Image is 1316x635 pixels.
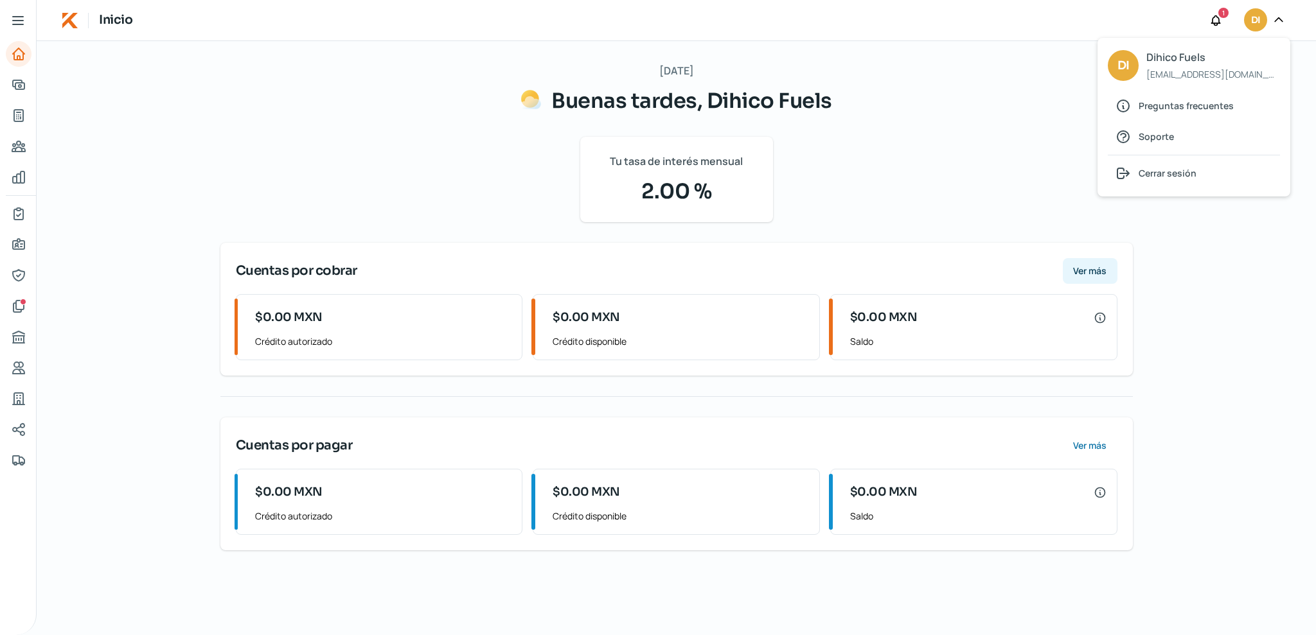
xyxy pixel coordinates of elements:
a: Documentos [6,293,31,319]
span: $0.00 MXN [850,483,918,501]
button: Ver más [1063,258,1117,284]
a: Pago a proveedores [6,134,31,159]
span: Saldo [850,508,1107,524]
img: Saludos [520,89,541,110]
span: 1 [1222,7,1225,19]
span: $0.00 MXN [553,483,620,501]
span: Crédito autorizado [255,333,511,349]
a: Información general [6,232,31,257]
span: $0.00 MXN [255,483,323,501]
span: Crédito disponible [553,508,809,524]
span: 2.00 % [596,176,758,207]
button: Ver más [1063,433,1117,458]
span: Tu tasa de interés mensual [610,152,743,171]
a: Adelantar facturas [6,72,31,98]
a: Referencias [6,355,31,381]
a: Redes sociales [6,417,31,442]
span: Ver más [1073,441,1107,450]
a: Representantes [6,263,31,288]
a: Colateral [6,448,31,473]
span: Crédito autorizado [255,508,511,524]
a: Industria [6,386,31,412]
span: Buenas tardes, Dihico Fuels [551,88,832,114]
span: Soporte [1139,128,1174,144]
h1: Inicio [99,11,132,30]
span: [DATE] [659,62,694,80]
a: Tus créditos [6,103,31,128]
span: Dihico Fuels [1146,48,1279,67]
span: $0.00 MXN [850,309,918,326]
a: Mi contrato [6,201,31,227]
span: $0.00 MXN [255,309,323,326]
span: DI [1117,56,1129,76]
span: [EMAIL_ADDRESS][DOMAIN_NAME] [1146,66,1279,82]
a: Buró de crédito [6,324,31,350]
span: $0.00 MXN [553,309,620,326]
span: Preguntas frecuentes [1139,98,1234,114]
a: Inicio [6,41,31,67]
span: Cuentas por cobrar [236,261,357,281]
span: Crédito disponible [553,333,809,349]
span: Ver más [1073,266,1107,275]
a: Mis finanzas [6,164,31,190]
span: Cuentas por pagar [236,436,353,455]
span: Cerrar sesión [1139,165,1196,181]
span: DI [1251,13,1260,28]
span: Saldo [850,333,1107,349]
